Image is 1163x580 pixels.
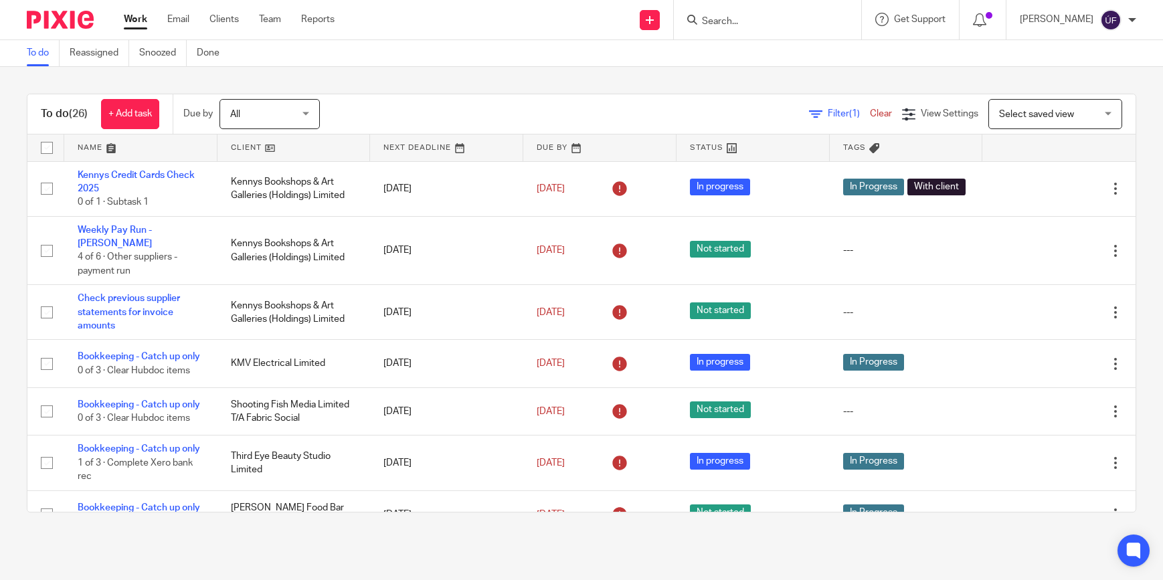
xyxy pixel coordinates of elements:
span: Not started [690,302,751,319]
td: [PERSON_NAME] Food Bar Limited [217,490,371,538]
span: [DATE] [537,359,565,368]
a: Kennys Credit Cards Check 2025 [78,171,195,193]
td: Third Eye Beauty Studio Limited [217,436,371,490]
span: Get Support [894,15,946,24]
span: In Progress [843,354,904,371]
span: Not started [690,504,751,521]
p: [PERSON_NAME] [1020,13,1093,26]
a: Clients [209,13,239,26]
a: Team [259,13,281,26]
span: In Progress [843,179,904,195]
a: Check previous supplier statements for invoice amounts [78,294,180,330]
a: Bookkeeping - Catch up only [78,352,200,361]
a: + Add task [101,99,159,129]
div: --- [843,244,970,257]
span: Not started [690,241,751,258]
a: Clear [870,109,892,118]
span: 0 of 1 · Subtask 1 [78,197,149,207]
td: [DATE] [370,436,523,490]
a: Done [197,40,230,66]
a: Weekly Pay Run - [PERSON_NAME] [78,225,152,248]
span: [DATE] [537,510,565,519]
span: (26) [69,108,88,119]
div: --- [843,405,970,418]
span: 0 of 3 · Clear Hubdoc items [78,413,190,423]
span: 4 of 6 · Other suppliers - payment run [78,253,177,276]
span: In Progress [843,453,904,470]
div: --- [843,306,970,319]
span: View Settings [921,109,978,118]
img: svg%3E [1100,9,1122,31]
h1: To do [41,107,88,121]
td: [DATE] [370,490,523,538]
a: Snoozed [139,40,187,66]
td: Kennys Bookshops & Art Galleries (Holdings) Limited [217,285,371,340]
span: 0 of 3 · Clear Hubdoc items [78,366,190,375]
span: Filter [828,109,870,118]
td: Kennys Bookshops & Art Galleries (Holdings) Limited [217,161,371,216]
td: [DATE] [370,161,523,216]
td: [DATE] [370,340,523,387]
span: [DATE] [537,246,565,255]
p: Due by [183,107,213,120]
input: Search [701,16,821,28]
a: Email [167,13,189,26]
td: Shooting Fish Media Limited T/A Fabric Social [217,387,371,435]
span: With client [907,179,966,195]
span: In Progress [843,504,904,521]
td: [DATE] [370,216,523,285]
span: [DATE] [537,184,565,193]
span: Select saved view [999,110,1074,119]
img: Pixie [27,11,94,29]
span: All [230,110,240,119]
a: Work [124,13,147,26]
td: Kennys Bookshops & Art Galleries (Holdings) Limited [217,216,371,285]
td: [DATE] [370,285,523,340]
span: Tags [843,144,866,151]
span: In progress [690,179,750,195]
a: Reports [301,13,335,26]
span: [DATE] [537,308,565,317]
a: Bookkeeping - Catch up only [78,503,200,512]
span: [DATE] [537,407,565,416]
td: [DATE] [370,387,523,435]
span: [DATE] [537,458,565,468]
span: Not started [690,401,751,418]
a: To do [27,40,60,66]
span: 1 of 3 · Complete Xero bank rec [78,458,193,482]
td: KMV Electrical Limited [217,340,371,387]
span: In progress [690,453,750,470]
span: (1) [849,109,860,118]
a: Reassigned [70,40,129,66]
a: Bookkeeping - Catch up only [78,400,200,409]
a: Bookkeeping - Catch up only [78,444,200,454]
span: In progress [690,354,750,371]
